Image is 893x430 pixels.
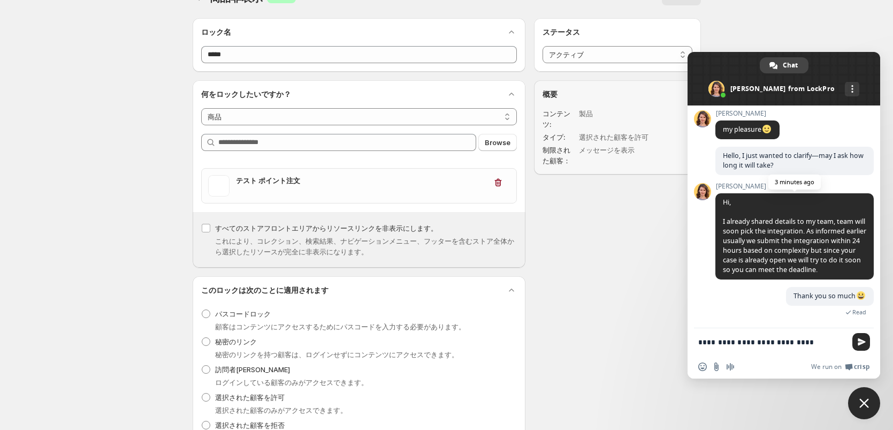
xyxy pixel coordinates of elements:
[215,421,285,429] span: 選択された顧客を拒否
[845,82,859,96] div: More channels
[723,125,772,134] span: my pleasure
[543,132,577,142] dt: タイプ :
[723,198,866,274] span: Hi, I already shared details to my team, team will soon pick the integration. As informed earlier...
[579,108,661,130] dd: 製品
[215,224,438,232] span: すべてのストアフロントエリアからリソースリンクを非表示にします。
[543,108,577,130] dt: コンテンツ :
[698,363,707,371] span: Insert an emoji
[478,134,517,151] button: Browse
[852,333,870,351] span: Send
[811,363,869,371] a: We run onCrisp
[783,57,798,73] span: Chat
[215,322,465,331] span: 顧客はコンテンツにアクセスするためにパスコードを入力する必要があります。
[852,308,866,316] span: Read
[215,350,459,359] span: 秘密のリンクを持つ顧客は、ログインせずにコンテンツにアクセスできます。
[215,337,257,346] span: 秘密のリンク
[854,363,869,371] span: Crisp
[215,406,347,414] span: 選択された顧客のみがアクセスできます。
[201,27,231,37] h2: ロック名
[201,89,291,100] h2: 何をロックしたいですか？
[811,363,842,371] span: We run on
[201,285,329,296] h2: このロックは次のことに適用されます
[712,363,721,371] span: Send a file
[215,237,514,256] span: これにより、コレクション、検索結果、ナビゲーションメニュー、フッターを含むストア全体から選択したリソースが完全に非表示になります。
[848,387,880,419] div: Close chat
[715,183,874,190] span: [PERSON_NAME]
[485,137,510,148] span: Browse
[579,132,661,142] dd: 選択された顧客を許可
[215,393,285,402] span: 選択された顧客を許可
[793,291,866,300] span: Thank you so much
[543,89,692,100] h2: 概要
[715,110,780,117] span: [PERSON_NAME]
[215,365,290,374] span: 訪問者[PERSON_NAME]
[215,378,368,387] span: ログインしている顧客のみがアクセスできます。
[579,145,661,166] dd: メッセージを表示
[543,145,577,166] dt: 制限された顧客：
[760,57,808,73] div: Chat
[723,151,864,170] span: Hello, I just wanted to clarify—may I ask how long it will take?
[698,337,846,347] textarea: Compose your message...
[236,175,487,186] h3: テスト ポイント注文
[215,310,271,318] span: パスコードロック
[726,363,735,371] span: Audio message
[543,27,692,37] h2: ステータス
